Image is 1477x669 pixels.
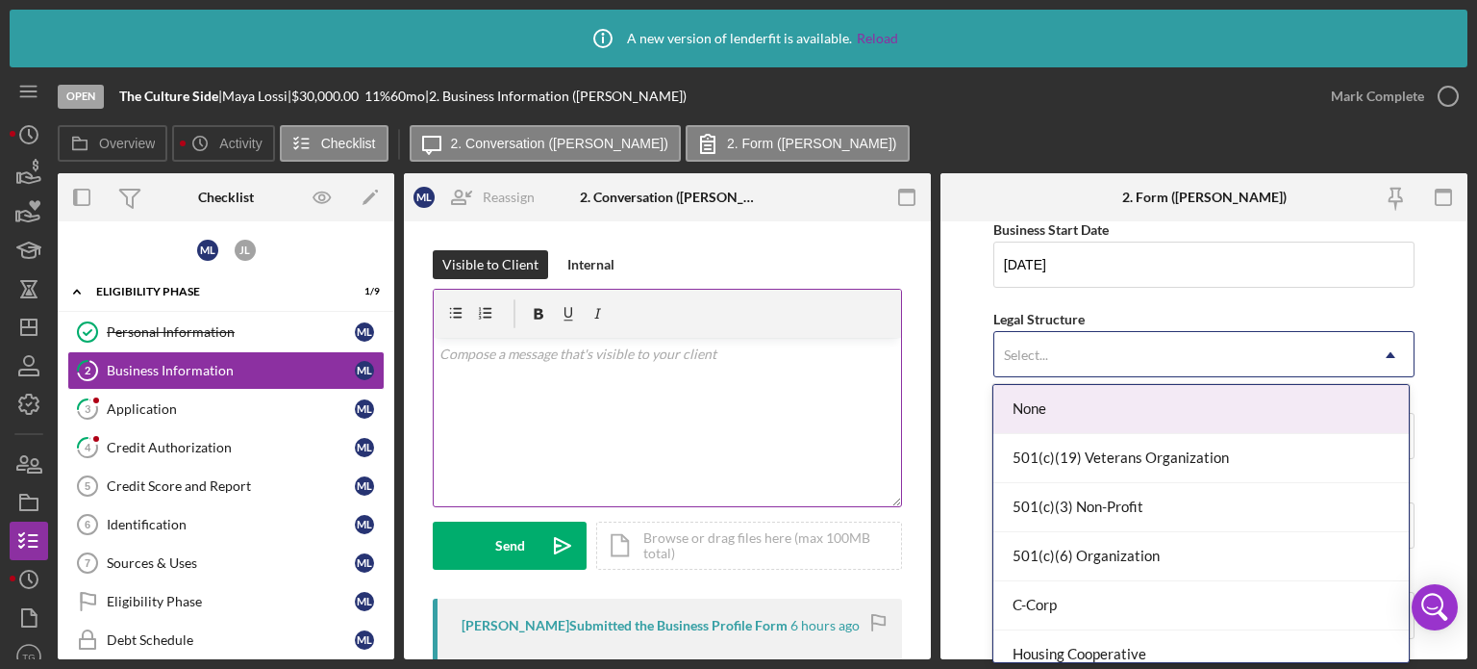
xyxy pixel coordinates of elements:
div: M L [355,361,374,380]
a: Eligibility PhaseML [67,582,385,621]
div: Internal [567,250,614,279]
div: Checklist [198,190,254,205]
div: M L [355,592,374,611]
button: Activity [172,125,274,162]
div: [PERSON_NAME] Submitted the Business Profile Form [462,618,788,633]
div: M L [355,399,374,419]
div: M L [355,476,374,496]
div: 1 / 9 [345,286,380,297]
div: M L [355,553,374,573]
div: None [993,385,1409,434]
div: 501(c)(19) Veterans Organization [993,434,1409,483]
div: 11 % [364,89,390,104]
div: M L [355,322,374,342]
div: M L [355,630,374,650]
tspan: 5 [85,480,90,492]
a: Reload [857,31,898,46]
button: Internal [558,250,624,279]
div: Personal Information [107,324,355,340]
div: Reassign [483,178,535,217]
div: M L [197,240,218,261]
div: C-Corp [993,581,1409,630]
div: Credit Authorization [107,440,355,455]
button: Checklist [280,125,388,162]
time: 2025-08-11 19:59 [790,618,860,633]
div: Maya Lossi | [222,89,291,104]
b: The Culture Side [119,88,218,104]
label: 2. Form ([PERSON_NAME]) [727,136,897,151]
div: 2. Form ([PERSON_NAME]) [1122,190,1287,205]
tspan: 7 [85,557,90,569]
button: 2. Conversation ([PERSON_NAME]) [410,125,681,162]
tspan: 6 [85,519,90,530]
div: Mark Complete [1331,77,1424,116]
div: Sources & Uses [107,555,355,571]
button: Visible to Client [433,250,548,279]
div: A new version of lenderfit is available. [579,14,898,63]
div: Select... [1004,347,1048,363]
button: Overview [58,125,167,162]
label: Overview [99,136,155,151]
div: J L [235,240,256,261]
div: Debt Schedule [107,632,355,648]
button: Send [433,522,587,570]
div: Eligibility Phase [96,286,332,297]
tspan: 2 [85,364,90,376]
label: Business Start Date [993,221,1109,238]
button: Mark Complete [1312,77,1467,116]
div: 501(c)(3) Non-Profit [993,483,1409,532]
button: 2. Form ([PERSON_NAME]) [686,125,910,162]
button: MLReassign [404,178,554,217]
div: 501(c)(6) Organization [993,532,1409,581]
div: Identification [107,517,355,532]
div: M L [355,515,374,534]
tspan: 4 [85,441,91,453]
a: Debt ScheduleML [67,621,385,659]
div: Eligibility Phase [107,594,355,609]
label: Activity [219,136,262,151]
div: 60 mo [390,89,425,104]
a: 2Business InformationML [67,351,385,390]
label: 2. Conversation ([PERSON_NAME]) [451,136,668,151]
div: M L [413,187,435,208]
div: 2. Conversation ([PERSON_NAME]) [580,190,756,205]
text: TG [22,652,35,662]
div: $30,000.00 [291,89,364,104]
div: Open [58,85,104,109]
div: | 2. Business Information ([PERSON_NAME]) [425,89,687,104]
div: Business Information [107,363,355,378]
div: Visible to Client [442,250,538,279]
a: 7Sources & UsesML [67,544,385,582]
div: Open Intercom Messenger [1412,584,1458,630]
a: 5Credit Score and ReportML [67,467,385,505]
a: 4Credit AuthorizationML [67,428,385,467]
a: Personal InformationML [67,313,385,351]
div: Send [495,522,525,570]
a: 3ApplicationML [67,390,385,428]
div: | [119,89,222,104]
label: Checklist [321,136,376,151]
tspan: 3 [85,402,90,415]
a: 6IdentificationML [67,505,385,544]
div: Credit Score and Report [107,478,355,494]
div: M L [355,438,374,457]
div: Application [107,401,355,417]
